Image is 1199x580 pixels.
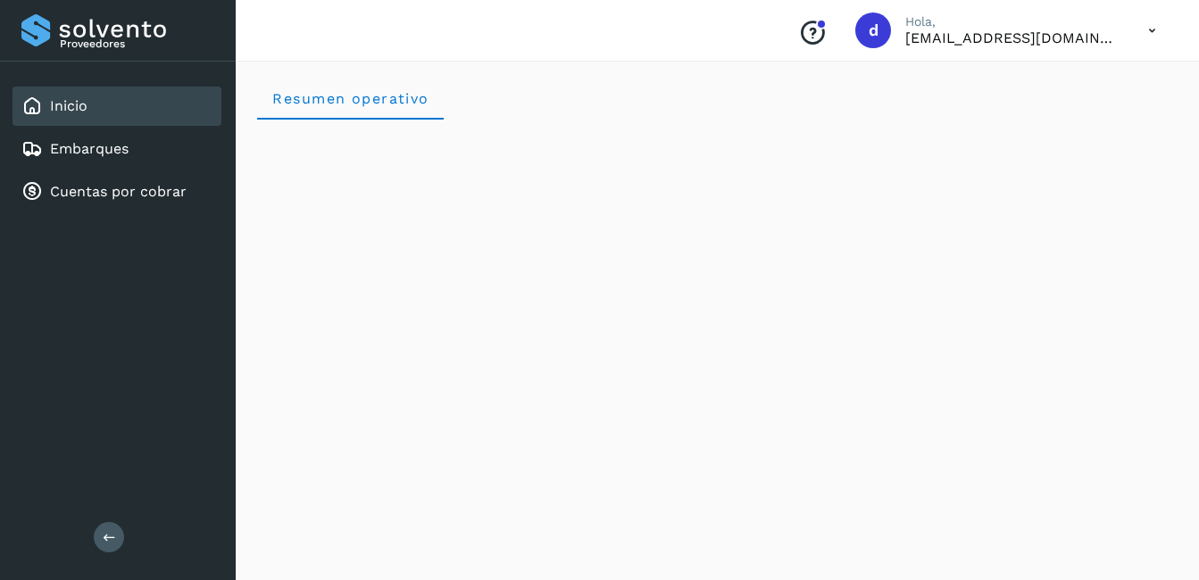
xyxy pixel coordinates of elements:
[905,14,1120,29] p: Hola,
[12,129,221,169] div: Embarques
[50,183,187,200] a: Cuentas por cobrar
[905,29,1120,46] p: dcordero@grupoterramex.com
[50,140,129,157] a: Embarques
[60,37,214,50] p: Proveedores
[12,87,221,126] div: Inicio
[12,172,221,211] div: Cuentas por cobrar
[271,90,429,107] span: Resumen operativo
[50,97,87,114] a: Inicio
